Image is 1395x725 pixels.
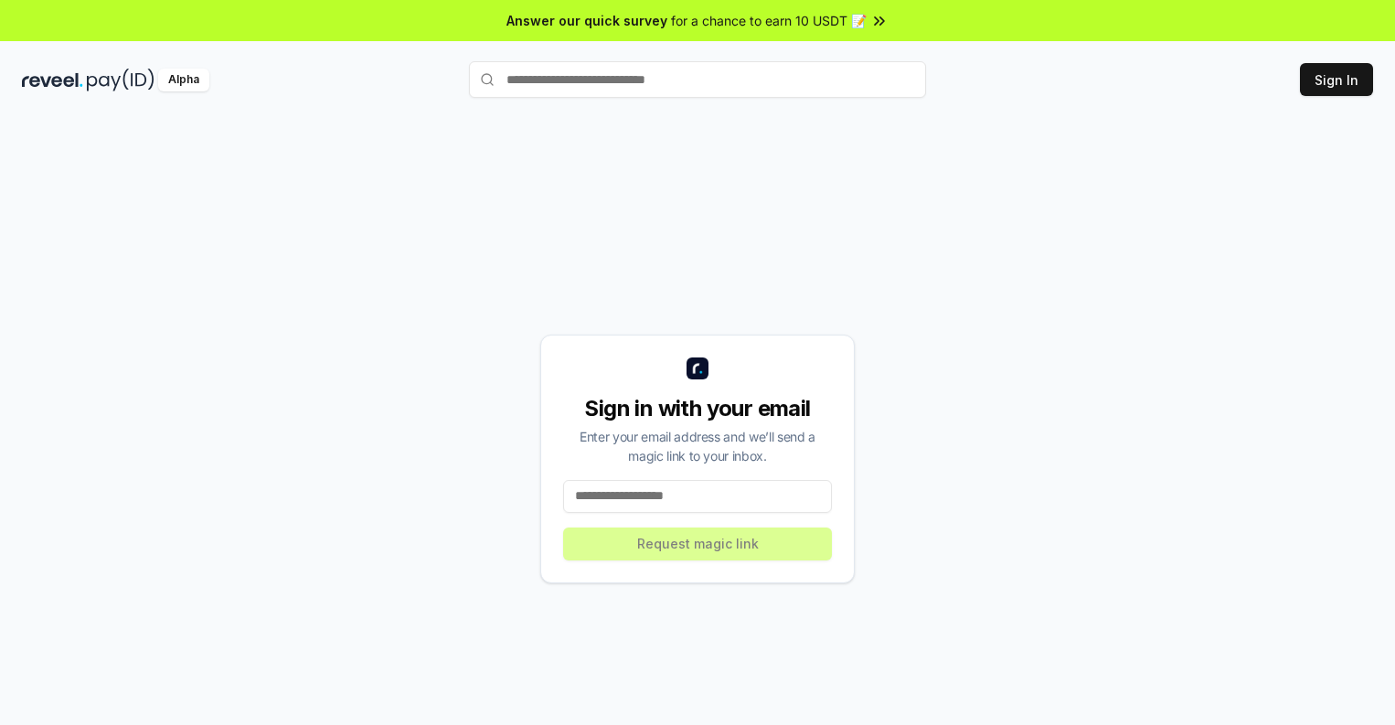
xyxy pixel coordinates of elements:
[671,11,867,30] span: for a chance to earn 10 USDT 📝
[1300,63,1373,96] button: Sign In
[563,394,832,423] div: Sign in with your email
[158,69,209,91] div: Alpha
[563,427,832,465] div: Enter your email address and we’ll send a magic link to your inbox.
[87,69,154,91] img: pay_id
[22,69,83,91] img: reveel_dark
[506,11,667,30] span: Answer our quick survey
[687,357,708,379] img: logo_small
